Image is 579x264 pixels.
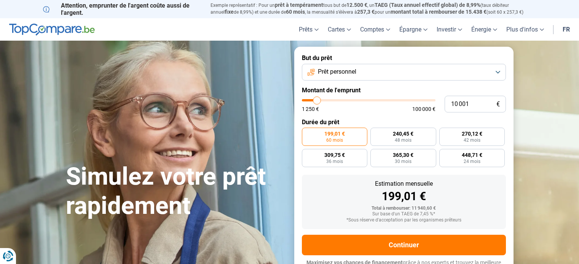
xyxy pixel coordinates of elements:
[308,218,500,223] div: *Sous réserve d'acceptation par les organismes prêteurs
[302,87,506,94] label: Montant de l'emprunt
[324,131,345,136] span: 199,01 €
[302,119,506,126] label: Durée du prêt
[393,152,413,158] span: 365,30 €
[323,18,356,41] a: Cartes
[395,159,412,164] span: 30 mois
[225,9,234,15] span: fixe
[308,212,500,217] div: Sur base d'un TAEG de 7,45 %*
[356,18,395,41] a: Comptes
[308,206,500,211] div: Total à rembourser: 11 940,60 €
[357,9,375,15] span: 257,3 €
[464,138,480,142] span: 42 mois
[308,191,500,202] div: 199,01 €
[462,152,482,158] span: 448,71 €
[66,162,285,221] h1: Simulez votre prêt rapidement
[302,64,506,81] button: Prêt personnel
[432,18,467,41] a: Investir
[346,2,367,8] span: 12.500 €
[464,159,480,164] span: 24 mois
[391,9,486,15] span: montant total à rembourser de 15.438 €
[308,181,500,187] div: Estimation mensuelle
[275,2,323,8] span: prêt à tempérament
[324,152,345,158] span: 309,75 €
[326,159,343,164] span: 36 mois
[302,235,506,255] button: Continuer
[43,2,201,16] p: Attention, emprunter de l'argent coûte aussi de l'argent.
[558,18,574,41] a: fr
[393,131,413,136] span: 240,45 €
[467,18,502,41] a: Énergie
[318,68,356,76] span: Prêt personnel
[286,9,305,15] span: 60 mois
[302,54,506,62] label: But du prêt
[395,18,432,41] a: Épargne
[502,18,549,41] a: Plus d'infos
[395,138,412,142] span: 48 mois
[496,101,500,107] span: €
[211,2,536,16] p: Exemple représentatif : Pour un tous but de , un (taux débiteur annuel de 8,99%) et une durée de ...
[326,138,343,142] span: 60 mois
[412,106,435,112] span: 100 000 €
[294,18,323,41] a: Prêts
[375,2,480,8] span: TAEG (Taux annuel effectif global) de 8,99%
[302,106,319,112] span: 1 250 €
[9,24,95,36] img: TopCompare
[462,131,482,136] span: 270,12 €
